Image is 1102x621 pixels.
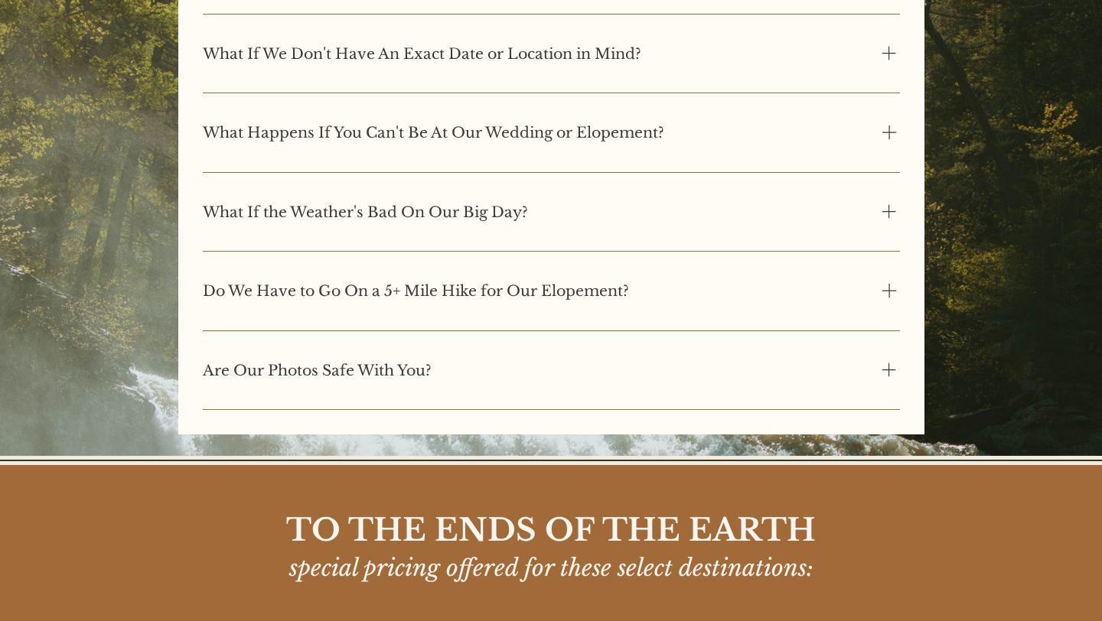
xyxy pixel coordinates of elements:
h3: What If the Weather's Bad On Our Big Day? [203,203,528,221]
h3: Are Our Photos Safe With You? [203,362,432,379]
button: What If We Don't Have An Exact Date or Location in Mind? [203,24,900,84]
button: Do We Have to Go On a 5+ Mile Hike for Our Elopement? [203,261,900,321]
h3: What Happens If You Can't Be At Our Wedding or Elopement? [203,124,664,141]
span: TO THE ENDS OF THE EARTH [286,511,816,549]
button: What If the Weather's Bad On Our Big Day? [203,182,900,242]
span: special pricing offered for these select destinations: [289,554,813,582]
iframe: Wix Chat [926,571,1102,621]
button: What Happens If You Can't Be At Our Wedding or Elopement? [203,102,900,163]
h3: Do We Have to Go On a 5+ Mile Hike for Our Elopement? [203,282,629,300]
h3: What If We Don't Have An Exact Date or Location in Mind? [203,45,641,63]
button: Are Our Photos Safe With You? [203,340,900,401]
